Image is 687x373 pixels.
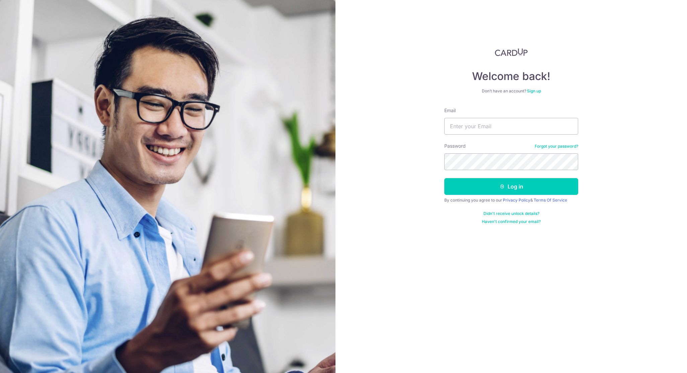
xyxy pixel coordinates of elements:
[444,143,466,149] label: Password
[444,198,578,203] div: By continuing you agree to our &
[444,178,578,195] button: Log in
[535,144,578,149] a: Forgot your password?
[444,88,578,94] div: Don’t have an account?
[444,118,578,135] input: Enter your Email
[483,211,539,216] a: Didn't receive unlock details?
[444,70,578,83] h4: Welcome back!
[503,198,530,203] a: Privacy Policy
[495,48,528,56] img: CardUp Logo
[444,107,456,114] label: Email
[482,219,541,224] a: Haven't confirmed your email?
[534,198,567,203] a: Terms Of Service
[527,88,541,93] a: Sign up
